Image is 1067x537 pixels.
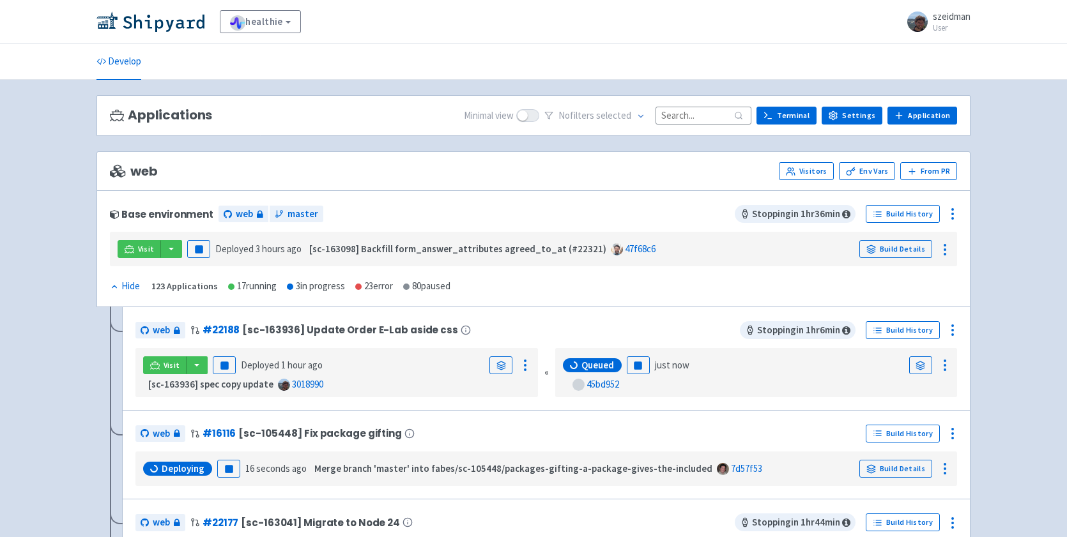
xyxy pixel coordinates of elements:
a: Build Details [859,460,932,478]
div: 23 error [355,279,393,294]
input: Search... [656,107,751,124]
a: #16116 [203,427,236,440]
a: web [135,514,185,531]
button: Hide [110,279,141,294]
div: 123 Applications [151,279,218,294]
span: web [153,427,170,441]
a: Settings [822,107,882,125]
button: From PR [900,162,957,180]
small: User [933,24,971,32]
span: No filter s [558,109,631,123]
strong: Merge branch 'master' into fabes/sc-105448/packages-gifting-a-package-gives-the-included [314,462,712,474]
button: Pause [627,356,650,374]
a: #22188 [203,323,240,337]
span: Stopping in 1 hr 6 min [740,321,856,339]
div: Base environment [110,209,213,220]
span: szeidman [933,10,971,22]
span: [sc-105448] Fix package gifting [238,428,402,439]
a: Application [887,107,957,125]
time: just now [655,359,689,371]
a: 7d57f53 [731,462,762,474]
a: 3018990 [292,378,323,390]
a: Visitors [779,162,834,180]
time: 1 hour ago [281,359,323,371]
span: Deploying [162,462,204,475]
a: Env Vars [839,162,895,180]
span: web [110,164,157,179]
div: 17 running [228,279,277,294]
a: 45bd952 [587,378,619,390]
span: master [288,207,318,222]
strong: [sc-163936] spec copy update [148,378,273,390]
a: #22177 [203,516,238,529]
a: web [219,206,268,223]
a: Build History [866,205,940,223]
button: Pause [217,460,240,478]
span: [sc-163041] Migrate to Node 24 [241,517,400,528]
a: Develop [96,44,141,80]
span: Stopping in 1 hr 36 min [735,205,856,223]
a: Visit [143,356,187,374]
a: Visit [118,240,161,258]
a: healthie [220,10,301,33]
span: web [153,515,170,530]
a: web [135,425,185,442]
span: [sc-163936] Update Order E-Lab aside css [242,324,458,335]
span: Visit [164,360,180,370]
div: « [544,348,549,397]
span: selected [596,109,631,121]
span: Queued [581,359,614,372]
span: web [236,207,253,222]
a: Build History [866,321,940,339]
a: Build History [866,425,940,442]
div: 3 in progress [287,279,345,294]
img: Shipyard logo [96,11,204,32]
a: 47f68c6 [625,243,656,255]
a: Build History [866,513,940,531]
span: Stopping in 1 hr 44 min [735,513,856,531]
a: web [135,322,185,339]
span: Minimal view [464,109,514,123]
time: 16 seconds ago [245,462,307,474]
a: szeidman User [900,11,971,32]
h3: Applications [110,108,212,123]
span: Visit [138,244,155,254]
span: web [153,323,170,338]
a: Build Details [859,240,932,258]
span: Deployed [241,359,323,371]
a: Terminal [756,107,817,125]
div: 80 paused [403,279,450,294]
button: Pause [213,356,236,374]
time: 3 hours ago [256,243,302,255]
a: master [270,206,323,223]
div: Hide [110,279,140,294]
span: Deployed [215,243,302,255]
button: Pause [187,240,210,258]
strong: [sc-163098] Backfill form_answer_attributes agreed_to_at (#22321) [309,243,606,255]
